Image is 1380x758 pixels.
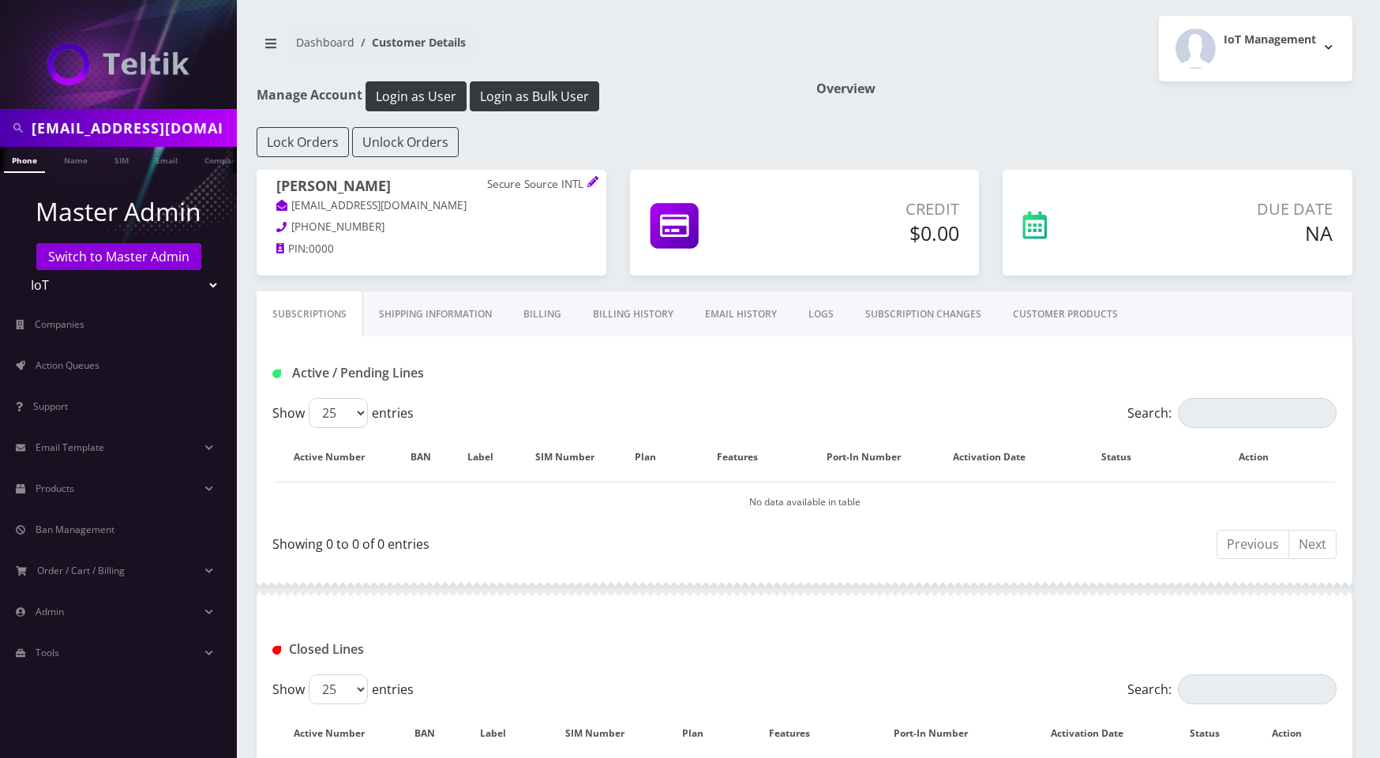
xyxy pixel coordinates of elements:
a: Email [148,147,186,171]
p: Due Date [1134,197,1333,221]
span: Admin [36,605,64,618]
th: Plan: activate to sort column ascending [626,434,681,480]
h1: Active / Pending Lines [272,366,611,381]
a: Phone [4,147,45,173]
a: Switch to Master Admin [36,243,201,270]
a: Subscriptions [257,291,363,337]
th: Action: activate to sort column ascending [1188,434,1335,480]
li: Customer Details [354,34,466,51]
p: Credit [789,197,960,221]
button: Unlock Orders [352,127,459,157]
select: Showentries [309,674,368,704]
th: Features: activate to sort column ascending [734,711,860,756]
th: Port-In Number: activate to sort column ascending [861,711,1016,756]
th: Activation Date: activate to sort column ascending [934,434,1059,480]
h1: [PERSON_NAME] [276,178,587,197]
img: Active / Pending Lines [272,370,281,378]
a: Login as Bulk User [470,86,599,103]
a: Next [1288,530,1337,559]
div: Showing 0 to 0 of 0 entries [272,528,793,553]
th: SIM Number: activate to sort column ascending [520,434,624,480]
span: 0000 [309,242,334,256]
a: SUBSCRIPTION CHANGES [849,291,997,337]
img: Closed Lines [272,646,281,655]
h1: Overview [816,81,1352,96]
span: Order / Cart / Billing [37,564,125,577]
th: Port-In Number: activate to sort column ascending [810,434,933,480]
h1: Closed Lines [272,642,611,657]
a: Dashboard [296,35,354,50]
h1: Manage Account [257,81,793,111]
span: Ban Management [36,523,114,536]
span: Support [33,400,68,413]
th: Active Number: activate to sort column descending [274,711,399,756]
a: [EMAIL_ADDRESS][DOMAIN_NAME] [276,198,467,214]
label: Show entries [272,674,414,704]
th: Active Number: activate to sort column ascending [274,434,399,480]
a: Billing History [577,291,689,337]
span: Email Template [36,441,104,454]
label: Show entries [272,398,414,428]
td: No data available in table [274,482,1335,522]
a: SIM [107,147,137,171]
th: BAN: activate to sort column ascending [401,711,463,756]
span: Tools [36,646,59,659]
input: Search in Company [32,113,233,143]
a: Company [197,147,249,171]
img: IoT [47,43,189,85]
th: BAN: activate to sort column ascending [401,434,456,480]
button: IoT Management [1159,16,1352,81]
a: Shipping Information [363,291,508,337]
label: Search: [1127,398,1337,428]
select: Showentries [309,398,368,428]
th: Status: activate to sort column ascending [1173,711,1253,756]
a: CUSTOMER PRODUCTS [997,291,1134,337]
button: Lock Orders [257,127,349,157]
th: Label: activate to sort column ascending [457,434,519,480]
th: Label: activate to sort column ascending [465,711,537,756]
a: Billing [508,291,577,337]
th: Status: activate to sort column ascending [1061,434,1187,480]
input: Search: [1178,674,1337,704]
a: Name [56,147,96,171]
label: Search: [1127,674,1337,704]
button: Login as Bulk User [470,81,599,111]
a: Previous [1217,530,1289,559]
th: Action : activate to sort column ascending [1254,711,1335,756]
th: SIM Number: activate to sort column ascending [538,711,667,756]
button: Login as User [366,81,467,111]
p: Secure Source INTL [487,178,587,192]
th: Features: activate to sort column ascending [683,434,808,480]
span: Products [36,482,74,495]
span: Action Queues [36,358,99,372]
h2: IoT Management [1224,33,1316,47]
nav: breadcrumb [257,26,793,71]
input: Search: [1178,398,1337,428]
th: Plan: activate to sort column ascending [669,711,733,756]
span: [PHONE_NUMBER] [291,220,384,234]
span: Companies [35,317,84,331]
h5: $0.00 [789,221,960,245]
a: PIN: [276,242,309,257]
a: Login as User [362,86,470,103]
h5: NA [1134,221,1333,245]
th: Activation Date: activate to sort column ascending [1018,711,1172,756]
a: EMAIL HISTORY [689,291,793,337]
a: LOGS [793,291,849,337]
